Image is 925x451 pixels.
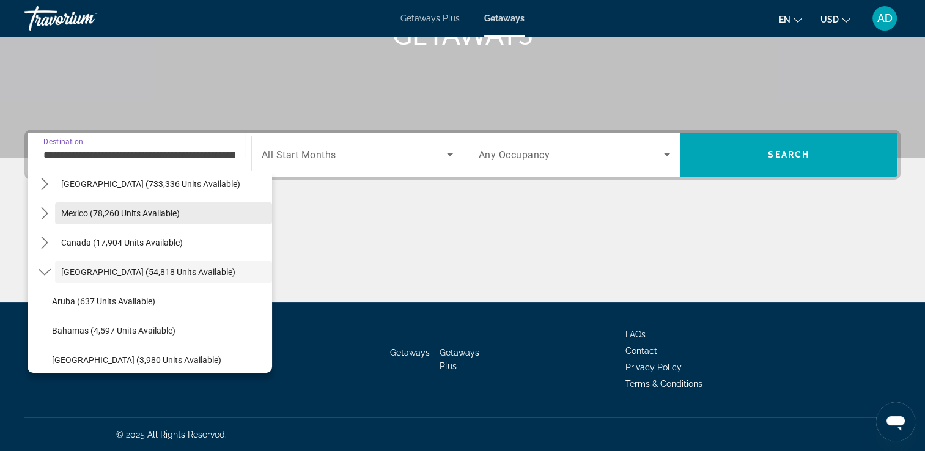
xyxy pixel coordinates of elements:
[779,15,790,24] span: en
[55,261,272,283] button: Select destination: Caribbean & Atlantic Islands (54,818 units available)
[46,290,272,312] button: Select destination: Aruba (637 units available)
[61,238,183,248] span: Canada (17,904 units available)
[625,362,682,372] a: Privacy Policy
[55,202,272,224] button: Select destination: Mexico (78,260 units available)
[46,349,272,371] button: Select destination: Barbados (3,980 units available)
[680,133,897,177] button: Search
[34,174,55,195] button: Toggle United States (733,336 units available) submenu
[28,170,272,373] div: Destination options
[52,326,175,335] span: Bahamas (4,597 units available)
[43,137,83,145] span: Destination
[55,173,272,195] button: Select destination: United States (733,336 units available)
[46,320,272,342] button: Select destination: Bahamas (4,597 units available)
[52,296,155,306] span: Aruba (637 units available)
[440,348,479,371] a: Getaways Plus
[479,149,550,161] span: Any Occupancy
[61,179,240,189] span: [GEOGRAPHIC_DATA] (733,336 units available)
[116,430,227,439] span: © 2025 All Rights Reserved.
[877,12,893,24] span: AD
[55,232,272,254] button: Select destination: Canada (17,904 units available)
[43,148,235,163] input: Select destination
[34,262,55,283] button: Toggle Caribbean & Atlantic Islands (54,818 units available) submenu
[52,355,221,365] span: [GEOGRAPHIC_DATA] (3,980 units available)
[779,10,802,28] button: Change language
[390,348,430,358] a: Getaways
[262,149,336,161] span: All Start Months
[820,15,839,24] span: USD
[768,150,809,159] span: Search
[61,267,235,277] span: [GEOGRAPHIC_DATA] (54,818 units available)
[625,346,657,356] a: Contact
[869,5,901,31] button: User Menu
[24,2,147,34] a: Travorium
[625,329,646,339] a: FAQs
[61,208,180,218] span: Mexico (78,260 units available)
[625,379,702,389] a: Terms & Conditions
[820,10,850,28] button: Change currency
[34,232,55,254] button: Toggle Canada (17,904 units available) submenu
[484,13,525,23] a: Getaways
[876,402,915,441] iframe: Button to launch messaging window
[400,13,460,23] a: Getaways Plus
[34,203,55,224] button: Toggle Mexico (78,260 units available) submenu
[28,133,897,177] div: Search widget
